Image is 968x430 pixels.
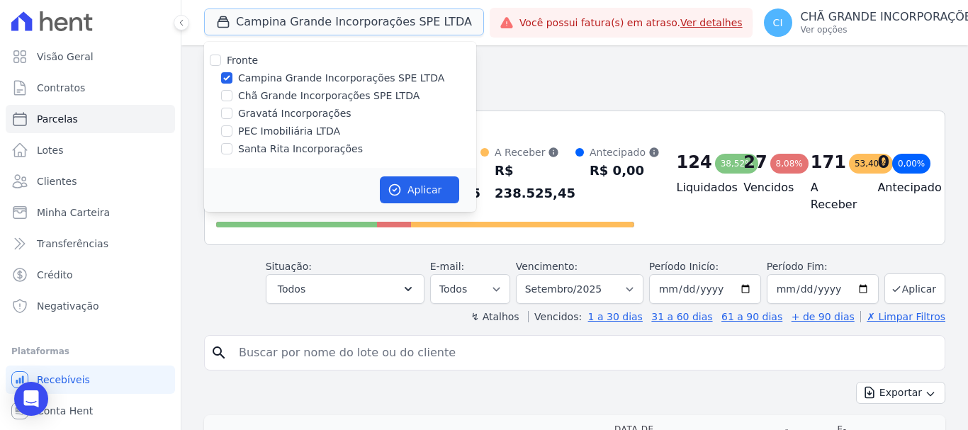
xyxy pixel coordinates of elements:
[811,151,846,174] div: 171
[37,81,85,95] span: Contratos
[238,124,340,139] label: PEC Imobiliária LTDA
[204,9,484,35] button: Campina Grande Incorporações SPE LTDA
[811,179,855,213] h4: A Receber
[495,159,575,205] div: R$ 238.525,45
[516,261,578,272] label: Vencimento:
[37,112,78,126] span: Parcelas
[266,261,312,272] label: Situação:
[892,154,930,174] div: 0,00%
[227,55,258,66] label: Fronte
[792,311,855,322] a: + de 90 dias
[6,261,175,289] a: Crédito
[588,311,643,322] a: 1 a 30 dias
[649,261,719,272] label: Período Inicío:
[210,344,227,361] i: search
[677,179,721,196] h4: Liquidados
[238,89,420,103] label: Chã Grande Incorporações SPE LTDA
[495,145,575,159] div: A Receber
[471,311,519,322] label: ↯ Atalhos
[680,17,743,28] a: Ver detalhes
[519,16,743,30] span: Você possui fatura(s) em atraso.
[14,382,48,416] div: Open Intercom Messenger
[6,74,175,102] a: Contratos
[238,71,444,86] label: Campina Grande Incorporações SPE LTDA
[856,382,945,404] button: Exportar
[37,237,108,251] span: Transferências
[860,311,945,322] a: ✗ Limpar Filtros
[37,404,93,418] span: Conta Hent
[767,259,879,274] label: Período Fim:
[590,145,660,159] div: Antecipado
[380,176,459,203] button: Aplicar
[6,230,175,258] a: Transferências
[37,268,73,282] span: Crédito
[743,151,767,174] div: 27
[6,167,175,196] a: Clientes
[37,50,94,64] span: Visão Geral
[238,106,351,121] label: Gravatá Incorporações
[6,136,175,164] a: Lotes
[6,397,175,425] a: Conta Hent
[677,151,712,174] div: 124
[715,154,759,174] div: 38,52%
[773,18,783,28] span: CI
[6,366,175,394] a: Recebíveis
[6,292,175,320] a: Negativação
[721,311,782,322] a: 61 a 90 dias
[651,311,712,322] a: 31 a 60 dias
[37,299,99,313] span: Negativação
[6,198,175,227] a: Minha Carteira
[6,43,175,71] a: Visão Geral
[849,154,893,174] div: 53,40%
[37,143,64,157] span: Lotes
[743,179,788,196] h4: Vencidos
[37,373,90,387] span: Recebíveis
[278,281,305,298] span: Todos
[877,179,922,196] h4: Antecipado
[204,57,945,82] h2: Parcelas
[230,339,939,367] input: Buscar por nome do lote ou do cliente
[884,273,945,304] button: Aplicar
[37,174,77,188] span: Clientes
[877,151,889,174] div: 0
[37,205,110,220] span: Minha Carteira
[11,343,169,360] div: Plataformas
[266,274,424,304] button: Todos
[6,105,175,133] a: Parcelas
[770,154,809,174] div: 8,08%
[528,311,582,322] label: Vencidos:
[590,159,660,182] div: R$ 0,00
[430,261,465,272] label: E-mail:
[238,142,363,157] label: Santa Rita Incorporações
